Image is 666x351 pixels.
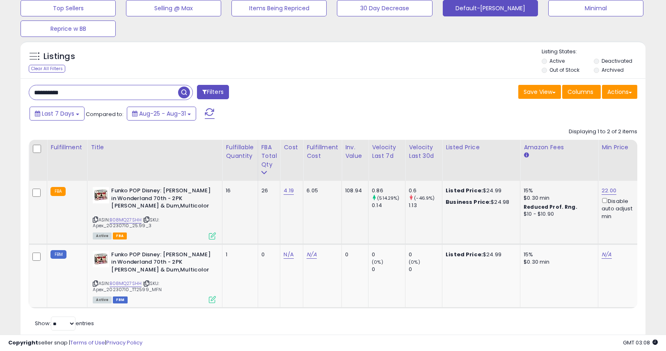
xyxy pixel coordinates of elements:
[21,21,116,37] button: Reprice w BB
[524,251,592,258] div: 15%
[446,198,514,206] div: $24.98
[446,198,491,206] b: Business Price:
[139,109,186,118] span: Aug-25 - Aug-31
[70,339,105,346] a: Terms of Use
[524,258,592,266] div: $0.30 min
[542,48,645,56] p: Listing States:
[372,143,402,160] div: Velocity Last 7d
[409,251,442,258] div: 0
[93,217,159,229] span: | SKU: Apex_20230710_25.99_3
[110,217,142,223] a: B08MQ27SHH
[226,251,251,258] div: 1
[284,187,294,195] a: 4.19
[524,187,592,194] div: 15%
[446,143,517,152] div: Listed Price
[91,143,219,152] div: Title
[111,251,211,276] b: Funko POP Disney: [PERSON_NAME] in Wonderland 70th - 2PK [PERSON_NAME] & Dum,Multicolor
[602,143,644,152] div: Min Price
[284,251,293,259] a: N/A
[197,85,229,99] button: Filters
[93,232,112,239] span: All listings currently available for purchase on Amazon
[549,66,579,73] label: Out of Stock
[518,85,561,99] button: Save View
[93,251,216,303] div: ASIN:
[372,202,405,209] div: 0.14
[602,251,611,259] a: N/A
[93,251,109,267] img: 51IOhbgdJTL._SL40_.jpg
[446,187,514,194] div: $24.99
[8,339,142,347] div: seller snap | |
[35,319,94,327] span: Show: entries
[409,187,442,194] div: 0.6
[623,339,658,346] span: 2025-09-9 03:08 GMT
[602,187,616,195] a: 22.00
[524,143,595,152] div: Amazon Fees
[226,187,251,194] div: 16
[549,57,565,64] label: Active
[446,187,483,194] b: Listed Price:
[524,203,577,210] b: Reduced Prof. Rng.
[562,85,601,99] button: Columns
[602,66,624,73] label: Archived
[372,259,383,265] small: (0%)
[409,143,439,160] div: Velocity Last 30d
[409,266,442,273] div: 0
[113,232,127,239] span: FBA
[106,339,142,346] a: Privacy Policy
[50,187,66,196] small: FBA
[446,251,483,258] b: Listed Price:
[372,266,405,273] div: 0
[50,250,66,259] small: FBM
[602,196,641,220] div: Disable auto adjust min
[569,128,637,136] div: Displaying 1 to 2 of 2 items
[86,110,124,118] span: Compared to:
[93,187,216,239] div: ASIN:
[29,65,65,73] div: Clear All Filters
[93,187,109,203] img: 51IOhbgdJTL._SL40_.jpg
[42,109,74,118] span: Last 7 Days
[50,143,84,152] div: Fulfillment
[414,195,435,201] small: (-46.9%)
[409,259,420,265] small: (0%)
[111,187,211,212] b: Funko POP Disney: [PERSON_NAME] in Wonderland 70th - 2PK [PERSON_NAME] & Dum,Multicolor
[261,143,277,169] div: FBA Total Qty
[409,202,442,209] div: 1.13
[372,187,405,194] div: 0.86
[127,107,196,121] button: Aug-25 - Aug-31
[446,251,514,258] div: $24.99
[345,143,365,160] div: Inv. value
[307,143,338,160] div: Fulfillment Cost
[524,152,529,159] small: Amazon Fees.
[524,211,592,218] div: $10 - $10.90
[113,296,128,303] span: FBM
[602,57,632,64] label: Deactivated
[226,143,254,160] div: Fulfillable Quantity
[345,187,362,194] div: 108.94
[30,107,85,121] button: Last 7 Days
[568,88,593,96] span: Columns
[93,280,162,292] span: | SKU: Apex_20230710_TT2599_MFN
[8,339,38,346] strong: Copyright
[43,51,75,62] h5: Listings
[377,195,399,201] small: (514.29%)
[261,187,274,194] div: 26
[93,296,112,303] span: All listings currently available for purchase on Amazon
[284,143,300,152] div: Cost
[261,251,274,258] div: 0
[345,251,362,258] div: 0
[524,194,592,202] div: $0.30 min
[602,85,637,99] button: Actions
[372,251,405,258] div: 0
[307,251,316,259] a: N/A
[110,280,142,287] a: B08MQ27SHH
[307,187,335,194] div: 6.05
